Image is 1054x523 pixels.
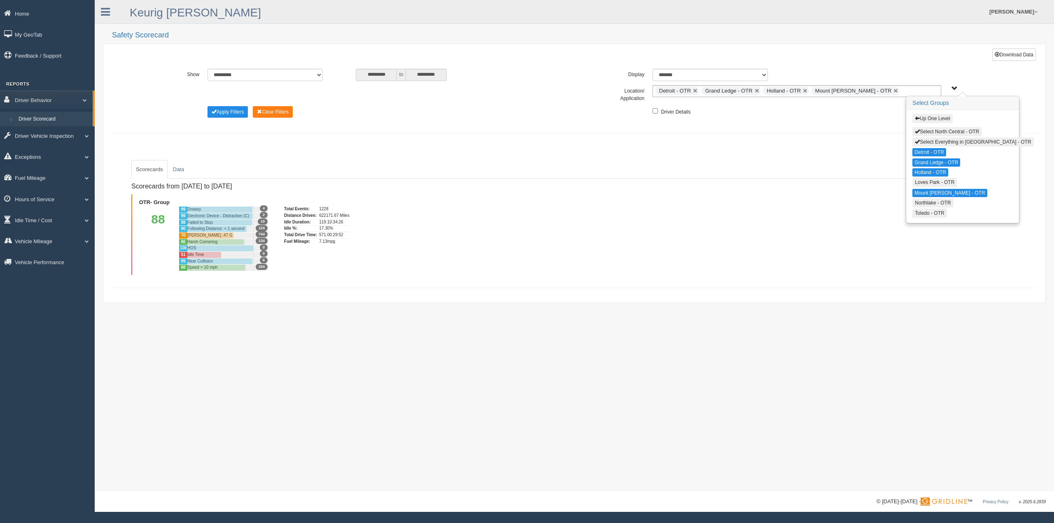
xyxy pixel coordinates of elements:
[256,264,268,270] span: 204
[179,258,187,265] div: 99
[260,212,268,218] span: 2
[912,168,948,177] button: Holland - OTR
[912,178,957,187] button: Loves Park - OTR
[260,257,268,263] span: 6
[260,244,268,251] span: 0
[208,106,248,118] button: Change Filter Options
[179,206,187,213] div: 99
[284,225,317,232] div: Idle %:
[179,232,187,239] div: 70
[260,205,268,212] span: 4
[661,106,690,116] label: Driver Details
[319,219,349,225] div: 119.10:34:26
[168,160,189,179] a: Data
[179,219,187,226] div: 98
[284,212,317,219] div: Distance Driven:
[815,88,892,94] span: Mount [PERSON_NAME] - OTR
[131,183,378,190] h4: Scorecards from [DATE] to [DATE]
[130,6,261,19] a: Keurig [PERSON_NAME]
[138,206,179,271] div: 88
[912,114,952,123] button: Up One Level
[179,245,187,251] div: 100
[767,88,801,94] span: Holland - OTR
[284,206,317,212] div: Total Events:
[131,160,168,179] a: Scorecards
[574,69,648,79] label: Display
[284,232,317,238] div: Total Drive Time:
[319,225,349,232] div: 17.30%
[921,497,967,506] img: Gridline
[284,238,317,245] div: Fuel Mileage:
[1019,500,1046,504] span: v. 2025.6.2839
[912,209,947,218] button: Toledo - OTR
[912,158,960,167] button: Grand Ledge - OTR
[877,497,1046,506] div: © [DATE]-[DATE] - ™
[983,500,1008,504] a: Privacy Policy
[912,189,987,197] button: Mount [PERSON_NAME] - OTR
[659,88,691,94] span: Detroit - OTR
[179,239,187,245] div: 86
[705,88,753,94] span: Grand Ledge - OTR
[397,69,405,81] span: to
[319,232,349,238] div: 571.00:29:52
[319,238,349,245] div: 7.13mpg
[179,213,187,219] div: 99
[179,251,187,258] div: 51
[574,85,648,102] label: Location/ Application
[139,199,170,205] b: OTR- Group
[319,212,349,219] div: 622171.67 Miles
[179,225,187,232] div: 90
[912,148,946,156] button: Detroit - OTR
[258,218,268,225] span: 10
[260,251,268,257] span: 0
[319,206,349,212] div: 1228
[256,225,268,231] span: 124
[912,127,982,136] button: Select North Central - OTR
[253,106,293,118] button: Change Filter Options
[284,219,317,225] div: Idle Duration:
[179,264,187,271] div: 88
[256,231,268,237] span: 744
[15,112,93,127] a: Driver Scorecard
[129,69,203,79] label: Show
[912,137,1033,146] button: Select Everything in [GEOGRAPHIC_DATA] - OTR
[907,97,1019,110] h3: Select Groups
[992,49,1036,61] button: Download Data
[112,31,1046,40] h2: Safety Scorecard
[912,198,953,207] button: Northlake - OTR
[256,238,268,244] span: 134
